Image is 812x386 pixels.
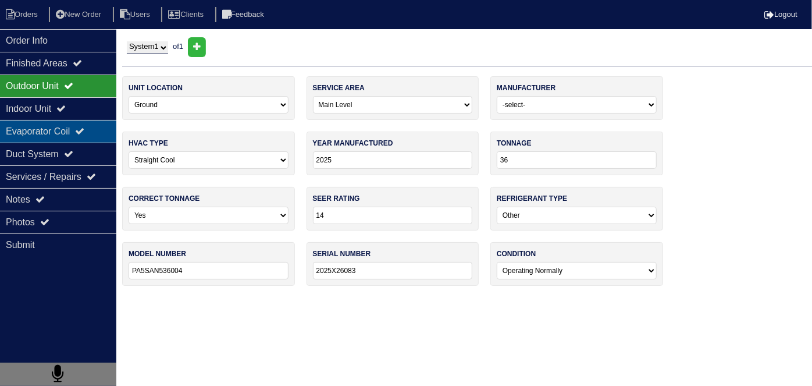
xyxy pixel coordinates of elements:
label: correct tonnage [129,193,200,204]
a: New Order [49,10,111,19]
label: manufacturer [497,83,555,93]
label: hvac type [129,138,168,148]
li: Users [113,7,159,23]
label: unit location [129,83,183,93]
li: New Order [49,7,111,23]
li: Clients [161,7,213,23]
label: refrigerant type [497,193,567,204]
label: year manufactured [313,138,393,148]
a: Logout [764,10,797,19]
a: Clients [161,10,213,19]
div: of 1 [122,37,812,57]
a: Users [113,10,159,19]
label: tonnage [497,138,532,148]
label: seer rating [313,193,360,204]
li: Feedback [215,7,273,23]
label: model number [129,249,186,259]
label: condition [497,249,536,259]
label: service area [313,83,365,93]
label: serial number [313,249,371,259]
